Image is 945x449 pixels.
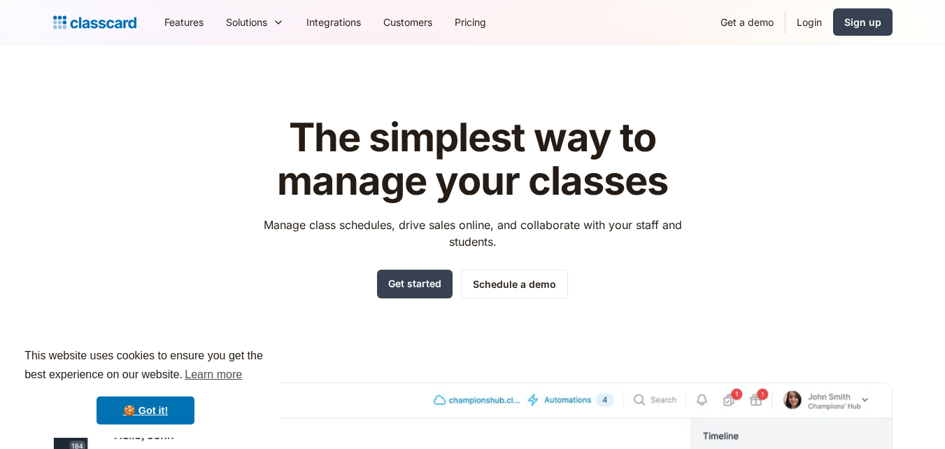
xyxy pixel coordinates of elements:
[97,396,194,424] a: dismiss cookie message
[11,334,280,438] div: cookieconsent
[226,15,267,29] div: Solutions
[833,8,893,36] a: Sign up
[24,347,267,385] span: This website uses cookies to ensure you get the best experience on our website.
[461,270,568,298] a: Schedule a demo
[183,364,244,385] a: learn more about cookies
[250,116,695,202] h1: The simplest way to manage your classes
[153,6,215,38] a: Features
[377,270,453,298] a: Get started
[372,6,443,38] a: Customers
[250,216,695,250] p: Manage class schedules, drive sales online, and collaborate with your staff and students.
[443,6,497,38] a: Pricing
[53,13,136,32] a: Logo
[295,6,372,38] a: Integrations
[709,6,785,38] a: Get a demo
[786,6,833,38] a: Login
[215,6,295,38] div: Solutions
[844,15,881,29] div: Sign up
